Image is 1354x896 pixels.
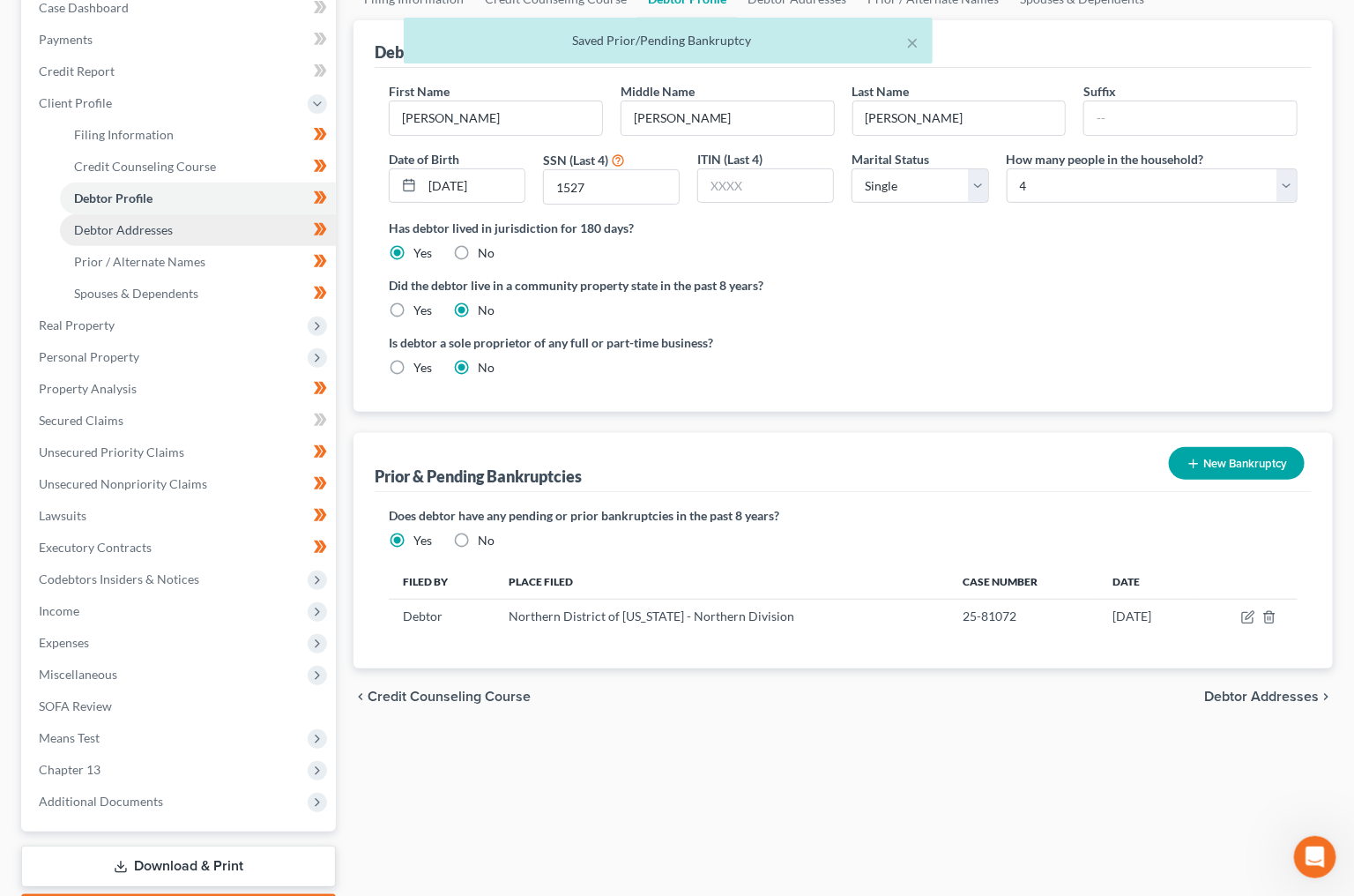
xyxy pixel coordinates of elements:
[74,286,198,301] span: Spouses & Dependents
[906,32,919,53] button: ×
[60,214,336,246] a: Debtor Addresses
[389,600,495,633] td: Debtor
[302,571,331,599] button: Send a message…
[853,101,1066,135] input: --
[353,690,531,704] button: chevron_left Credit Counseling Course
[39,698,112,713] span: SOFA Review
[621,101,834,135] input: M.I
[949,564,1098,599] th: Case Number
[478,359,495,377] label: No
[39,762,100,777] span: Chapter 13
[39,444,184,459] span: Unsecured Priority Claims
[39,730,100,745] span: Means Test
[39,381,137,396] span: Property Analysis
[25,468,336,500] a: Unsecured Nonpriority Claims
[495,564,949,599] th: Place Filed
[60,119,336,151] a: Filing Information
[413,302,432,319] label: Yes
[25,373,336,405] a: Property Analysis
[389,506,1298,525] label: Does debtor have any pending or prior bankruptcies in the past 8 years?
[413,244,432,262] label: Yes
[389,333,835,352] label: Is debtor a sole proprietor of any full or part-time business?
[621,82,695,101] label: Middle Name
[39,317,115,332] span: Real Property
[39,794,163,809] span: Additional Documents
[368,690,531,704] span: Credit Counseling Course
[389,150,459,168] label: Date of Birth
[27,578,41,592] button: Emoji picker
[39,413,123,428] span: Secured Claims
[25,691,336,722] a: SOFA Review
[84,578,98,592] button: Upload attachment
[478,244,495,262] label: No
[389,276,1298,295] label: Did the debtor live in a community property state in the past 8 years?
[413,359,432,377] label: Yes
[109,306,178,320] b: 2 minutes
[74,159,216,174] span: Credit Counseling Course
[418,32,919,49] div: Saved Prior/Pending Bankruptcy
[39,635,89,650] span: Expenses
[1204,690,1319,704] span: Debtor Addresses
[1204,690,1333,704] button: Debtor Addresses chevron_right
[39,571,199,586] span: Codebtors Insiders & Notices
[309,7,341,39] div: Close
[28,150,253,182] b: 🚨 PACER Multi-Factor Authentication Now Required 🚨
[56,578,70,592] button: Gif picker
[28,192,275,261] div: Starting [DATE], PACER requires Multi-Factor Authentication (MFA) for all filers in select distri...
[697,150,763,168] label: ITIN (Last 4)
[353,690,368,704] i: chevron_left
[544,170,679,204] input: XXXX
[1169,447,1305,480] button: New Bankruptcy
[11,7,45,41] button: go back
[389,219,1298,237] label: Has debtor lived in jurisdiction for 180 days?
[39,508,86,523] span: Lawsuits
[14,138,338,432] div: Emma says…
[390,101,602,135] input: --
[543,151,608,169] label: SSN (Last 4)
[1098,600,1195,633] td: [DATE]
[39,349,139,364] span: Personal Property
[852,82,910,101] label: Last Name
[60,246,336,278] a: Prior / Alternate Names
[74,222,173,237] span: Debtor Addresses
[852,150,929,168] label: Marital Status
[389,564,495,599] th: Filed By
[60,151,336,183] a: Credit Counseling Course
[28,367,130,381] a: Learn More Here
[1007,150,1204,168] label: How many people in the household?
[25,405,336,437] a: Secured Claims
[74,254,205,269] span: Prior / Alternate Names
[39,540,152,555] span: Executory Contracts
[39,63,115,78] span: Credit Report
[478,532,495,549] label: No
[1084,101,1297,135] input: --
[949,600,1098,633] td: 25-81072
[86,22,175,40] p: Active 30m ago
[1294,836,1336,878] iframe: Intercom live chat
[698,169,833,203] input: XXXX
[74,127,174,142] span: Filing Information
[28,271,275,357] div: Please be sure to enable MFA in your PACER account settings. Once enabled, you will have to enter...
[375,466,582,487] div: Prior & Pending Bankruptcies
[1098,564,1195,599] th: Date
[1083,82,1116,101] label: Suffix
[60,183,336,214] a: Debtor Profile
[21,846,336,887] a: Download & Print
[25,500,336,532] a: Lawsuits
[39,476,207,491] span: Unsecured Nonpriority Claims
[422,169,524,203] input: MM/DD/YYYY
[495,600,949,633] td: Northern District of [US_STATE] - Northern Division
[276,7,309,41] button: Home
[389,82,450,101] label: First Name
[25,437,336,468] a: Unsecured Priority Claims
[39,95,112,110] span: Client Profile
[478,302,495,319] label: No
[413,532,432,549] label: Yes
[50,10,78,38] img: Profile image for Emma
[14,138,289,393] div: 🚨 PACER Multi-Factor Authentication Now Required 🚨Starting [DATE], PACER requires Multi-Factor Au...
[39,603,79,618] span: Income
[15,541,338,571] textarea: Message…
[25,532,336,564] a: Executory Contracts
[60,278,336,310] a: Spouses & Dependents
[86,9,200,22] h1: [PERSON_NAME]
